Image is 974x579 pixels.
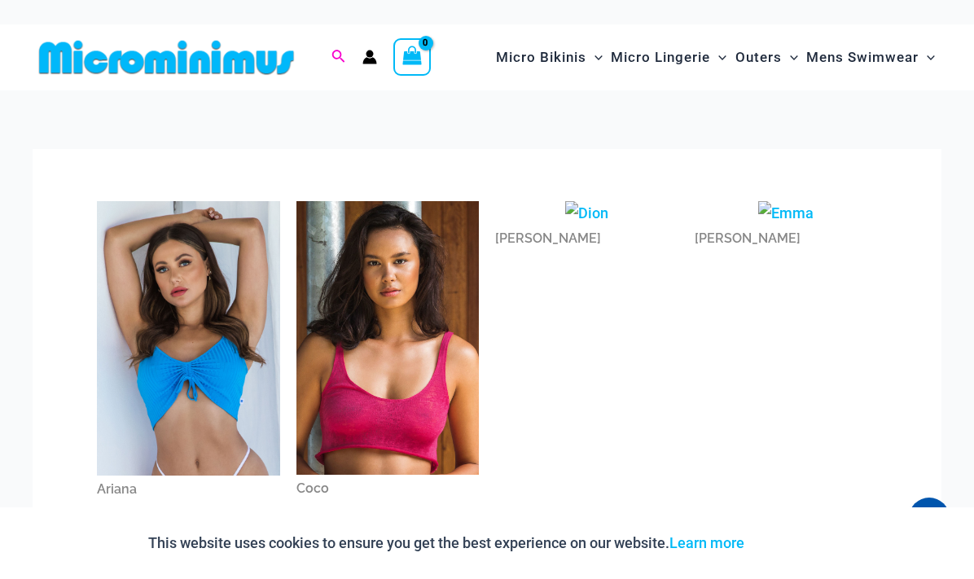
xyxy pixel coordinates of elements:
[33,39,301,76] img: MM SHOP LOGO FLAT
[611,37,710,78] span: Micro Lingerie
[489,30,941,85] nav: Site Navigation
[710,37,726,78] span: Menu Toggle
[731,33,802,82] a: OutersMenu ToggleMenu Toggle
[97,201,280,503] a: ArianaAriana
[757,524,826,563] button: Accept
[296,201,480,476] img: Coco
[669,534,744,551] a: Learn more
[495,201,678,253] a: Dion[PERSON_NAME]
[496,37,586,78] span: Micro Bikinis
[495,225,678,252] div: [PERSON_NAME]
[758,201,814,226] img: Emma
[806,37,919,78] span: Mens Swimwear
[296,475,480,502] div: Coco
[492,33,607,82] a: Micro BikinisMenu ToggleMenu Toggle
[148,531,744,555] p: This website uses cookies to ensure you get the best experience on our website.
[695,225,878,252] div: [PERSON_NAME]
[607,33,730,82] a: Micro LingerieMenu ToggleMenu Toggle
[919,37,935,78] span: Menu Toggle
[97,476,280,503] div: Ariana
[695,201,878,253] a: Emma[PERSON_NAME]
[735,37,782,78] span: Outers
[802,33,939,82] a: Mens SwimwearMenu ToggleMenu Toggle
[362,50,377,64] a: Account icon link
[565,201,608,226] img: Dion
[331,47,346,68] a: Search icon link
[97,201,280,476] img: Ariana
[586,37,603,78] span: Menu Toggle
[393,38,431,76] a: View Shopping Cart, empty
[296,201,480,502] a: CocoCoco
[782,37,798,78] span: Menu Toggle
